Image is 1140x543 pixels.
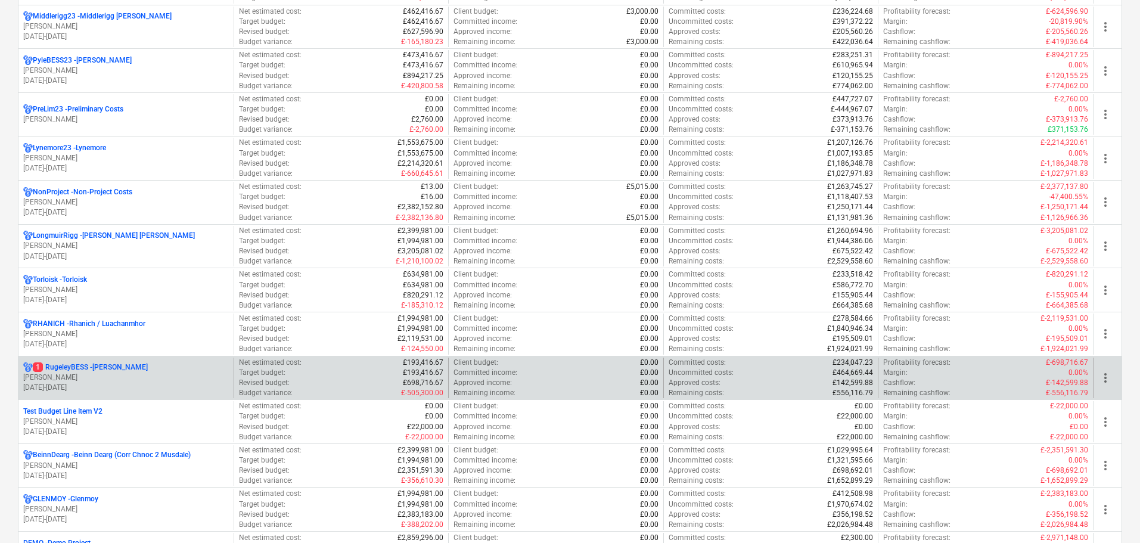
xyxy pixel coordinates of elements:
p: £-2,529,558.60 [1040,256,1088,266]
span: more_vert [1098,283,1113,297]
p: Budget variance : [239,169,293,179]
div: Project has multi currencies enabled [23,494,33,504]
div: 1RugeleyBESS -[PERSON_NAME][PERSON_NAME][DATE]-[DATE] [23,362,229,393]
p: 0.00% [1068,280,1088,290]
p: £-205,560.26 [1046,27,1088,37]
p: Remaining cashflow : [883,169,950,179]
p: [DATE] - [DATE] [23,76,229,86]
p: £3,000.00 [626,37,658,47]
p: £2,529,558.60 [827,256,873,266]
p: Profitability forecast : [883,7,950,17]
p: Target budget : [239,60,285,70]
span: more_vert [1098,371,1113,385]
p: Client budget : [453,269,498,280]
p: £13.00 [421,182,443,192]
p: £0.00 [640,60,658,70]
p: Budget variance : [239,256,293,266]
p: [DATE] - [DATE] [23,295,229,305]
p: 0.00% [1068,148,1088,159]
p: Remaining costs : [669,169,724,179]
p: Approved income : [453,290,512,300]
p: £-2,382,136.80 [396,213,443,223]
div: Torloisk -Torloisk[PERSON_NAME][DATE]-[DATE] [23,275,229,305]
p: Committed costs : [669,314,726,324]
p: £1,994,981.00 [397,236,443,246]
p: £820,291.12 [403,290,443,300]
p: Revised budget : [239,114,290,125]
p: Budget variance : [239,300,293,311]
p: Uncommitted costs : [669,236,734,246]
p: Remaining income : [453,300,515,311]
p: Lynemore23 - Lynemore [33,143,106,153]
p: Profitability forecast : [883,94,950,104]
p: [PERSON_NAME] [23,504,229,514]
p: Approved income : [453,114,512,125]
p: £634,981.00 [403,280,443,290]
p: [PERSON_NAME] [23,114,229,125]
p: £0.00 [640,226,658,236]
p: Remaining income : [453,81,515,91]
p: £0.00 [640,192,658,202]
p: £1,131,981.36 [827,213,873,223]
p: PreLim23 - Preliminary Costs [33,104,123,114]
p: £0.00 [640,94,658,104]
p: [PERSON_NAME] [23,153,229,163]
p: Net estimated cost : [239,269,302,280]
p: £-120,155.25 [1046,71,1088,81]
p: £-373,913.76 [1046,114,1088,125]
p: £2,399,981.00 [397,226,443,236]
p: Committed costs : [669,182,726,192]
iframe: Chat Widget [1080,486,1140,543]
p: Margin : [883,192,908,202]
div: Lynemore23 -Lynemore[PERSON_NAME][DATE]-[DATE] [23,143,229,173]
div: Project has multi currencies enabled [23,104,33,114]
p: Approved costs : [669,71,720,81]
p: 0.00% [1068,104,1088,114]
p: -47,400.55% [1049,192,1088,202]
p: £-371,153.76 [831,125,873,135]
p: Client budget : [453,182,498,192]
p: £0.00 [640,71,658,81]
div: NonProject -Non-Project Costs[PERSON_NAME][DATE]-[DATE] [23,187,229,218]
p: £-1,210,100.02 [396,256,443,266]
p: £-624,596.90 [1046,7,1088,17]
p: Target budget : [239,17,285,27]
p: Budget variance : [239,125,293,135]
p: Revised budget : [239,246,290,256]
p: £205,560.26 [833,27,873,37]
p: Uncommitted costs : [669,60,734,70]
p: £-1,027,971.83 [1040,169,1088,179]
p: Approved costs : [669,290,720,300]
p: £391,372.22 [833,17,873,27]
p: £-444,967.07 [831,104,873,114]
p: Remaining income : [453,213,515,223]
p: [PERSON_NAME] [23,66,229,76]
p: Approved income : [453,159,512,169]
p: £-419,036.64 [1046,37,1088,47]
p: PyleBESS23 - [PERSON_NAME] [33,55,132,66]
p: £1,186,348.78 [827,159,873,169]
p: Remaining cashflow : [883,81,950,91]
p: £2,760.00 [411,114,443,125]
p: £473,416.67 [403,50,443,60]
p: Uncommitted costs : [669,192,734,202]
p: [PERSON_NAME] [23,461,229,471]
div: Project has multi currencies enabled [23,450,33,460]
p: LongmuirRigg - [PERSON_NAME] [PERSON_NAME] [33,231,195,241]
p: Middlerigg23 - Middlerigg [PERSON_NAME] [33,11,172,21]
p: £1,263,745.27 [827,182,873,192]
p: Margin : [883,17,908,27]
div: Project has multi currencies enabled [23,187,33,197]
p: £0.00 [640,269,658,280]
p: [PERSON_NAME] [23,241,229,251]
p: BeinnDearg - Beinn Dearg (Corr Chnoc 2 Musdale) [33,450,191,460]
p: GLENMOY - Glenmoy [33,494,98,504]
p: Profitability forecast : [883,182,950,192]
div: GLENMOY -Glenmoy[PERSON_NAME][DATE]-[DATE] [23,494,229,525]
p: Net estimated cost : [239,182,302,192]
div: Project has multi currencies enabled [23,11,33,21]
p: £610,965.94 [833,60,873,70]
p: £-664,385.68 [1046,300,1088,311]
div: BeinnDearg -Beinn Dearg (Corr Chnoc 2 Musdale)[PERSON_NAME][DATE]-[DATE] [23,450,229,480]
p: Test Budget Line Item V2 [23,407,102,417]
